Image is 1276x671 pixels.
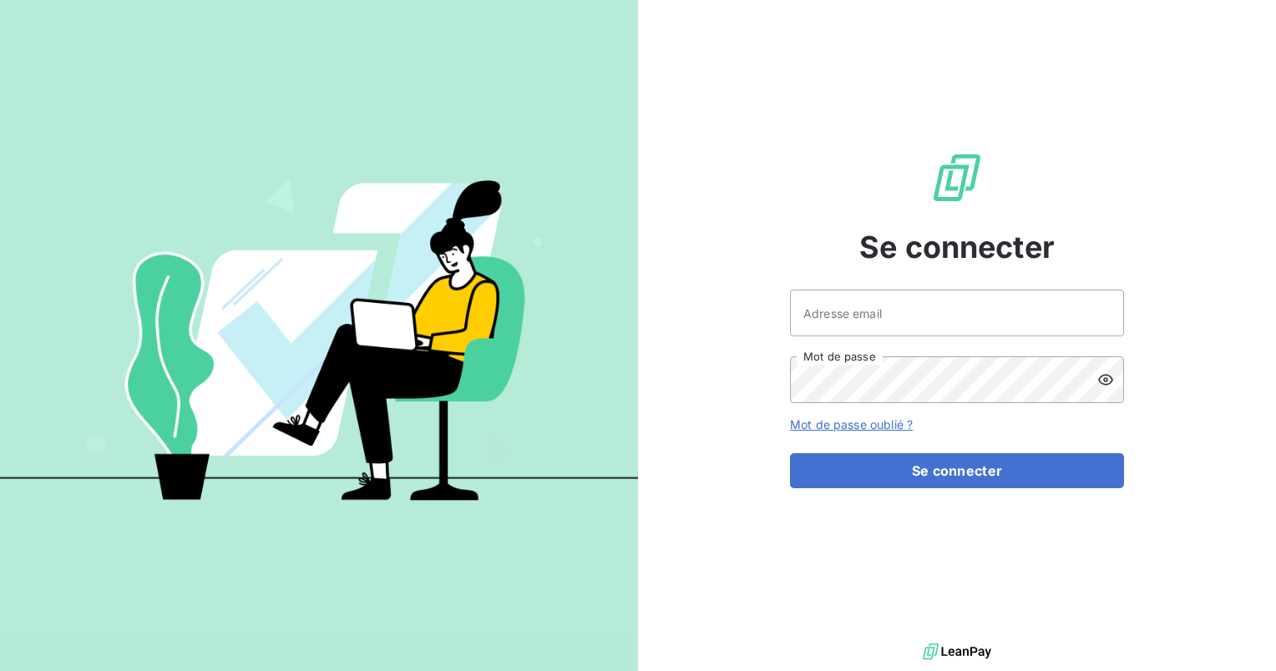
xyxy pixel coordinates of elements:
[859,225,1055,270] span: Se connecter
[930,151,984,204] img: Logo LeanPay
[923,639,991,664] img: logo
[790,290,1124,336] input: placeholder
[790,417,913,431] a: Mot de passe oublié ?
[790,453,1124,488] button: Se connecter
